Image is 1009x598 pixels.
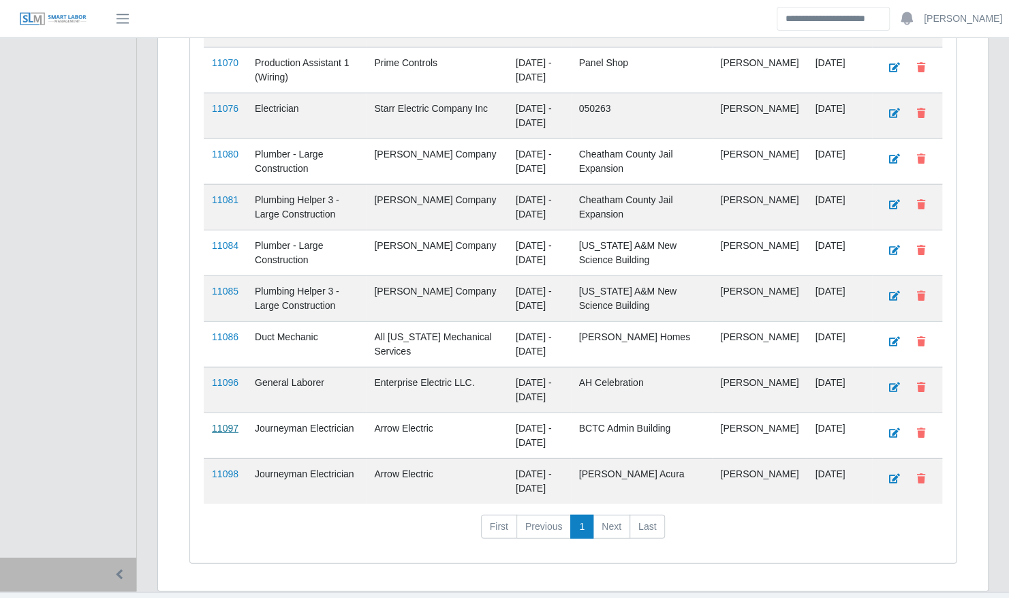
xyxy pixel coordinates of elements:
td: [DATE] - [DATE] [508,184,571,230]
td: Plumber - Large Construction [247,138,366,184]
a: 11080 [212,149,238,160]
a: 11085 [212,286,238,297]
td: [DATE] [807,458,872,504]
a: 1 [570,515,593,539]
td: [DATE] - [DATE] [508,93,571,138]
a: 11097 [212,423,238,434]
a: 11098 [212,468,238,479]
nav: pagination [204,515,942,550]
td: [DATE] [807,413,872,458]
td: [DATE] - [DATE] [508,138,571,184]
td: Enterprise Electric LLC. [366,367,508,413]
td: BCTC Admin Building [571,413,713,458]
td: Arrow Electric [366,413,508,458]
td: [PERSON_NAME] [712,184,807,230]
td: [PERSON_NAME] [712,413,807,458]
td: AH Celebration [571,367,713,413]
td: Starr Electric Company Inc [366,93,508,138]
a: 11086 [212,331,238,342]
td: Plumbing Helper 3 - Large Construction [247,275,366,321]
td: Journeyman Electrician [247,413,366,458]
td: [DATE] [807,138,872,184]
td: [DATE] - [DATE] [508,47,571,93]
td: [DATE] - [DATE] [508,367,571,413]
a: 11070 [212,57,238,68]
td: Production Assistant 1 (Wiring) [247,47,366,93]
td: [PERSON_NAME] [712,47,807,93]
td: [DATE] [807,93,872,138]
a: [PERSON_NAME] [924,12,1002,26]
td: [DATE] - [DATE] [508,321,571,367]
a: 11096 [212,377,238,388]
td: [PERSON_NAME] Company [366,184,508,230]
td: [PERSON_NAME] [712,230,807,275]
td: [DATE] - [DATE] [508,230,571,275]
td: [PERSON_NAME] [712,321,807,367]
a: 11076 [212,103,238,114]
td: Prime Controls [366,47,508,93]
td: Arrow Electric [366,458,508,504]
td: [DATE] - [DATE] [508,413,571,458]
td: [DATE] [807,230,872,275]
input: Search [777,7,890,31]
td: [DATE] [807,367,872,413]
td: [US_STATE] A&M New Science Building [571,275,713,321]
td: [PERSON_NAME] Company [366,275,508,321]
td: [DATE] [807,47,872,93]
td: [DATE] [807,184,872,230]
td: [DATE] [807,275,872,321]
img: SLM Logo [19,12,87,27]
td: Plumbing Helper 3 - Large Construction [247,184,366,230]
td: [PERSON_NAME] Acura [571,458,713,504]
td: [PERSON_NAME] [712,138,807,184]
td: Journeyman Electrician [247,458,366,504]
td: [DATE] - [DATE] [508,458,571,504]
td: [DATE] - [DATE] [508,275,571,321]
td: [PERSON_NAME] [712,367,807,413]
td: [PERSON_NAME] Company [366,138,508,184]
td: Duct Mechanic [247,321,366,367]
td: [DATE] [807,321,872,367]
td: [PERSON_NAME] [712,93,807,138]
td: [PERSON_NAME] Homes [571,321,713,367]
td: [PERSON_NAME] [712,275,807,321]
td: [PERSON_NAME] [712,458,807,504]
td: Plumber - Large Construction [247,230,366,275]
td: Electrician [247,93,366,138]
td: [PERSON_NAME] Company [366,230,508,275]
a: 11081 [212,194,238,205]
td: All [US_STATE] Mechanical Services [366,321,508,367]
td: Cheatham County Jail Expansion [571,138,713,184]
td: Panel Shop [571,47,713,93]
a: 11084 [212,240,238,251]
td: General Laborer [247,367,366,413]
td: [US_STATE] A&M New Science Building [571,230,713,275]
td: Cheatham County Jail Expansion [571,184,713,230]
td: 050263 [571,93,713,138]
